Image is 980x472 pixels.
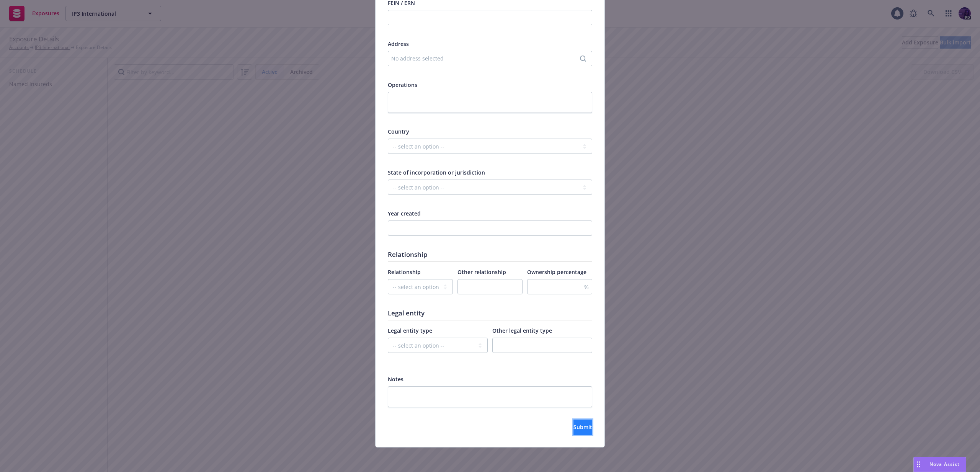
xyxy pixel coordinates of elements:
[573,420,592,435] button: Submit
[573,423,592,431] span: Submit
[388,169,485,176] span: State of incorporation or jurisdiction
[391,54,581,62] div: No address selected
[388,51,592,66] button: No address selected
[388,268,421,276] span: Relationship
[913,457,966,472] button: Nova Assist
[388,376,403,383] span: Notes
[388,309,592,317] h1: Legal entity
[388,128,409,135] span: Country
[457,268,506,276] span: Other relationship
[388,210,421,217] span: Year created
[527,268,586,276] span: Ownership percentage
[914,457,923,472] div: Drag to move
[388,327,432,334] span: Legal entity type
[584,283,589,291] span: %
[492,327,552,334] span: Other legal entity type
[388,40,409,47] span: Address
[388,81,417,88] span: Operations
[929,461,960,467] span: Nova Assist
[388,250,592,258] h1: Relationship
[580,56,586,62] svg: Search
